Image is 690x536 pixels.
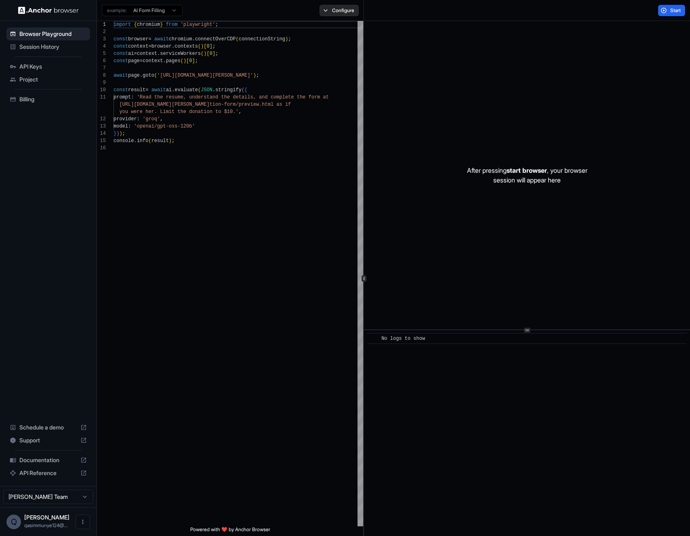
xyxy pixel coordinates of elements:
[239,36,285,42] span: connectionString
[285,36,288,42] span: )
[114,51,128,57] span: const
[97,28,106,36] div: 2
[143,58,163,64] span: context
[97,50,106,57] div: 5
[181,22,215,27] span: 'playwright'
[114,131,116,136] span: }
[154,36,169,42] span: await
[201,44,204,49] span: )
[148,138,151,144] span: (
[122,131,125,136] span: ;
[160,51,201,57] span: serviceWorkers
[181,58,183,64] span: (
[19,43,87,51] span: Session History
[6,454,90,467] div: Documentation
[145,87,148,93] span: =
[371,335,375,343] span: ​
[97,72,106,79] div: 8
[19,30,87,38] span: Browser Playground
[24,522,68,528] span: qasimmunye124@gmail.com
[114,94,131,100] span: prompt
[97,94,106,101] div: 11
[114,36,128,42] span: const
[190,526,270,536] span: Powered with ❤️ by Anchor Browser
[97,115,106,123] div: 12
[97,137,106,144] div: 15
[201,87,212,93] span: JSON
[192,36,195,42] span: .
[320,5,359,16] button: Configure
[128,124,131,129] span: :
[19,95,87,103] span: Billing
[116,131,119,136] span: )
[282,94,329,100] span: lete the form at
[215,87,242,93] span: stringify
[169,36,192,42] span: chromium
[143,73,154,78] span: goto
[163,58,166,64] span: .
[204,51,206,57] span: )
[175,87,198,93] span: evaluate
[239,109,242,115] span: ,
[658,5,685,16] button: Start
[215,51,218,57] span: ;
[6,27,90,40] div: Browser Playground
[212,44,215,49] span: ;
[137,22,160,27] span: chromium
[206,51,209,57] span: [
[131,94,134,100] span: :
[157,73,253,78] span: '[URL][DOMAIN_NAME][PERSON_NAME]'
[119,102,209,107] span: [URL][DOMAIN_NAME][PERSON_NAME]
[114,116,137,122] span: provider
[119,109,238,115] span: you were her. Limit the donation to $10.'
[166,87,172,93] span: ai
[215,22,218,27] span: ;
[198,87,201,93] span: (
[97,86,106,94] div: 10
[137,138,149,144] span: info
[169,138,172,144] span: )
[183,58,186,64] span: )
[114,124,128,129] span: model
[114,138,134,144] span: console
[189,58,192,64] span: 0
[175,44,198,49] span: contexts
[467,165,587,185] p: After pressing , your browser session will appear here
[166,58,181,64] span: pages
[6,421,90,434] div: Schedule a demo
[19,63,87,71] span: API Keys
[195,58,198,64] span: ;
[151,138,169,144] span: result
[128,58,140,64] span: page
[19,75,87,84] span: Project
[670,7,682,14] span: Start
[76,515,90,529] button: Open menu
[97,65,106,72] div: 7
[19,436,77,444] span: Support
[97,79,106,86] div: 9
[137,116,140,122] span: :
[212,87,215,93] span: .
[114,22,131,27] span: import
[253,73,256,78] span: )
[6,40,90,53] div: Session History
[244,87,247,93] span: {
[242,87,244,93] span: (
[381,336,425,341] span: No logs to show
[137,94,282,100] span: 'Read the resume, understand the details, and comp
[114,73,128,78] span: await
[151,87,166,93] span: await
[128,87,145,93] span: result
[201,51,204,57] span: (
[134,22,137,27] span: {
[128,44,148,49] span: context
[186,58,189,64] span: [
[160,22,163,27] span: }
[210,44,212,49] span: ]
[140,73,143,78] span: .
[166,22,178,27] span: from
[172,87,175,93] span: .
[18,6,79,14] img: Anchor Logo
[6,60,90,73] div: API Keys
[137,51,157,57] span: context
